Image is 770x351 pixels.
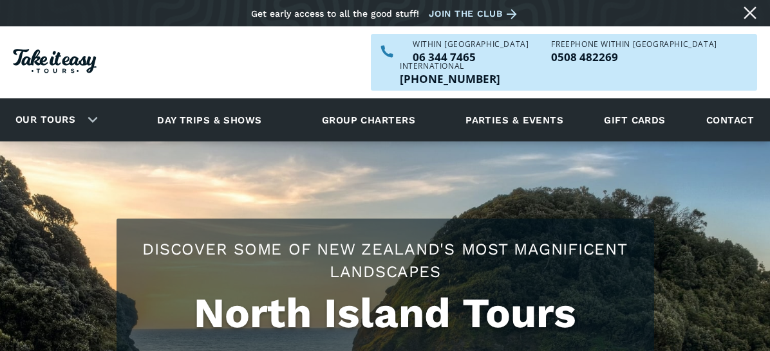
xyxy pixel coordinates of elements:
a: Homepage [13,42,97,83]
a: Gift cards [597,102,672,138]
a: Call us outside of NZ on +6463447465 [400,73,500,84]
div: Freephone WITHIN [GEOGRAPHIC_DATA] [551,40,717,48]
a: Join the club [429,6,521,22]
div: International [400,62,500,70]
a: Parties & events [459,102,570,138]
a: Our tours [6,105,85,135]
a: Group charters [306,102,431,138]
div: WITHIN [GEOGRAPHIC_DATA] [413,40,529,48]
img: Take it easy Tours logo [13,49,97,73]
h1: North Island Tours [129,289,641,337]
h2: Discover some of New Zealand's most magnificent landscapes [129,238,641,283]
p: 06 344 7465 [413,51,529,62]
a: Day trips & shows [141,102,278,138]
a: Contact [700,102,760,138]
a: Call us within NZ on 063447465 [413,51,529,62]
a: Call us freephone within NZ on 0508482269 [551,51,717,62]
div: Get early access to all the good stuff! [251,8,419,19]
p: [PHONE_NUMBER] [400,73,500,84]
p: 0508 482269 [551,51,717,62]
a: Close message [740,3,760,23]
